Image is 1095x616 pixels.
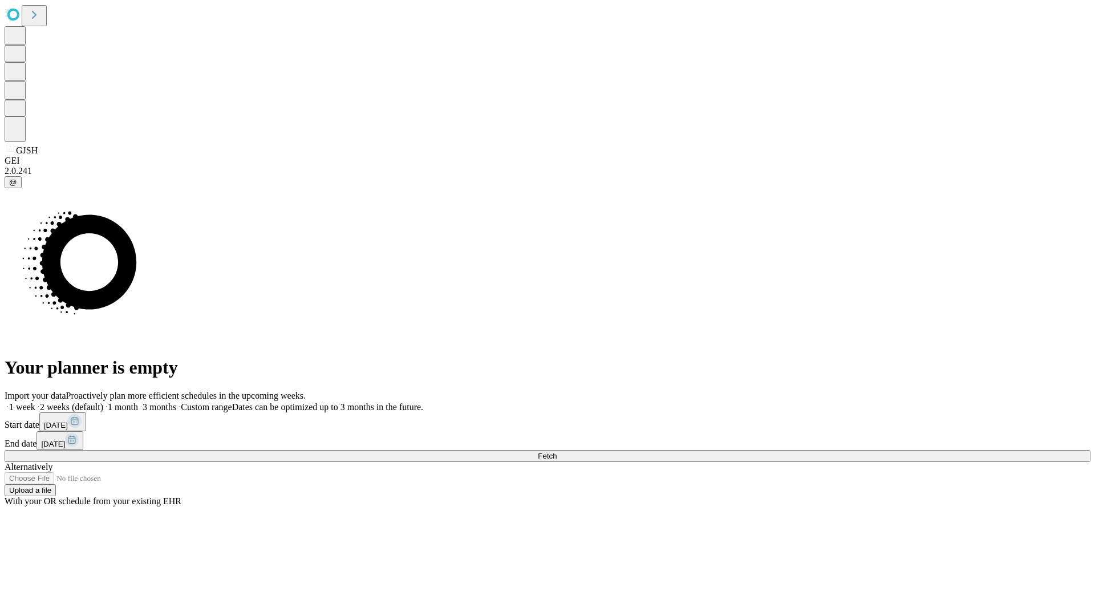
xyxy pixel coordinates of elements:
button: [DATE] [39,412,86,431]
span: Proactively plan more efficient schedules in the upcoming weeks. [66,391,306,400]
h1: Your planner is empty [5,357,1090,378]
span: 3 months [143,402,176,412]
span: [DATE] [41,440,65,448]
button: Upload a file [5,484,56,496]
span: GJSH [16,145,38,155]
span: 2 weeks (default) [40,402,103,412]
span: 1 month [108,402,138,412]
span: Custom range [181,402,232,412]
button: @ [5,176,22,188]
span: Import your data [5,391,66,400]
span: Dates can be optimized up to 3 months in the future. [232,402,423,412]
span: Alternatively [5,462,52,472]
div: GEI [5,156,1090,166]
button: Fetch [5,450,1090,462]
span: [DATE] [44,421,68,429]
span: Fetch [538,452,557,460]
div: 2.0.241 [5,166,1090,176]
div: Start date [5,412,1090,431]
span: With your OR schedule from your existing EHR [5,496,181,506]
span: @ [9,178,17,187]
button: [DATE] [36,431,83,450]
div: End date [5,431,1090,450]
span: 1 week [9,402,35,412]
